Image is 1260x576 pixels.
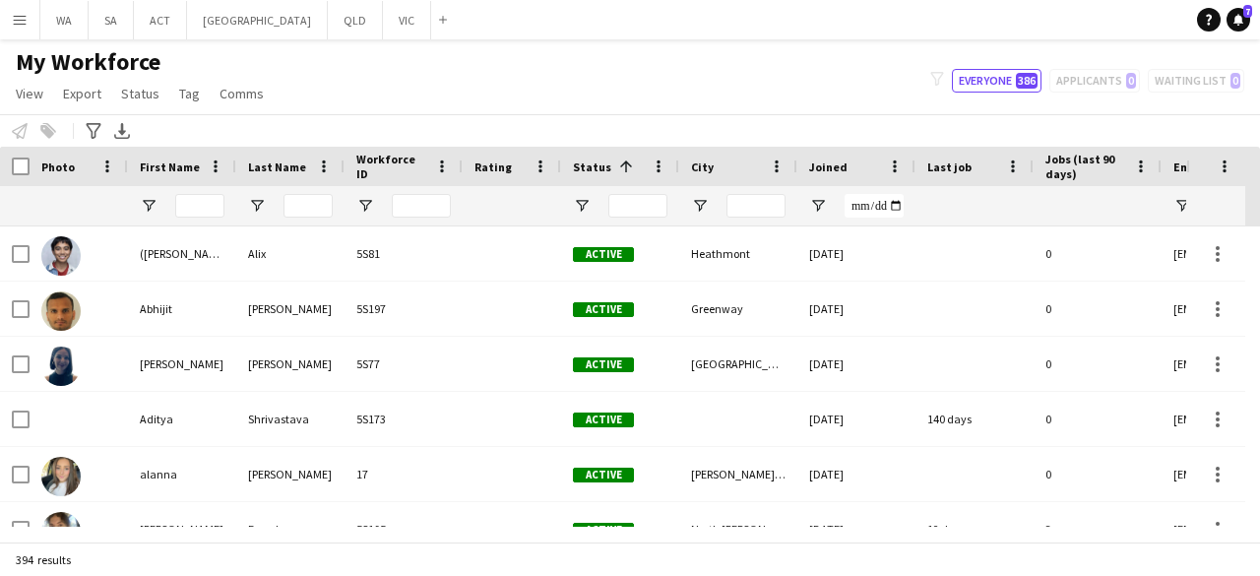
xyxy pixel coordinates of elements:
div: [DATE] [797,337,915,391]
span: Status [121,85,159,102]
span: Jobs (last 90 days) [1045,152,1126,181]
span: Joined [809,160,848,174]
span: First Name [140,160,200,174]
button: Open Filter Menu [140,197,157,215]
div: Heathmont [679,226,797,281]
img: Abigail Galindo [41,347,81,386]
span: City [691,160,714,174]
img: Abhijit Kurane [41,291,81,331]
a: Tag [171,81,208,106]
div: 0 [1034,392,1162,446]
span: Active [573,413,634,427]
span: View [16,85,43,102]
div: [DATE] [797,392,915,446]
input: Last Name Filter Input [283,194,333,218]
span: 7 [1243,5,1252,18]
div: Shrivastava [236,392,345,446]
span: Workforce ID [356,152,427,181]
div: North [PERSON_NAME] [679,502,797,556]
div: 5S195 [345,502,463,556]
button: SA [89,1,134,39]
button: Open Filter Menu [1173,197,1191,215]
div: [DATE] [797,447,915,501]
div: [PERSON_NAME] Vale South [679,447,797,501]
div: 12 days [915,502,1034,556]
button: WA [40,1,89,39]
app-action-btn: Advanced filters [82,119,105,143]
div: 0 [1034,337,1162,391]
span: Active [573,302,634,317]
div: 5S81 [345,226,463,281]
a: Comms [212,81,272,106]
div: 140 days [915,392,1034,446]
button: [GEOGRAPHIC_DATA] [187,1,328,39]
div: Espada [236,502,345,556]
img: (Marty) Rob Alix [41,236,81,276]
span: Active [573,247,634,262]
div: ([PERSON_NAME]) [PERSON_NAME] [128,226,236,281]
div: 0 [1034,226,1162,281]
button: Open Filter Menu [573,197,591,215]
div: [PERSON_NAME] [236,447,345,501]
button: Open Filter Menu [691,197,709,215]
button: Open Filter Menu [809,197,827,215]
div: 0 [1034,447,1162,501]
input: City Filter Input [726,194,786,218]
span: Active [573,523,634,538]
a: Export [55,81,109,106]
div: 17 [345,447,463,501]
img: Alba Espada [41,512,81,551]
input: Workforce ID Filter Input [392,194,451,218]
span: Export [63,85,101,102]
div: 5S173 [345,392,463,446]
span: Email [1173,160,1205,174]
div: [DATE] [797,226,915,281]
div: 3 [1034,502,1162,556]
div: 5S197 [345,282,463,336]
button: Open Filter Menu [248,197,266,215]
button: ACT [134,1,187,39]
input: Joined Filter Input [845,194,904,218]
div: [DATE] [797,502,915,556]
span: 386 [1016,73,1038,89]
button: QLD [328,1,383,39]
div: [PERSON_NAME] [236,282,345,336]
div: Abhijit [128,282,236,336]
div: 5S77 [345,337,463,391]
span: Photo [41,160,75,174]
div: [PERSON_NAME] [128,337,236,391]
img: alanna ibrahim [41,457,81,496]
div: [PERSON_NAME] [128,502,236,556]
div: [PERSON_NAME] [236,337,345,391]
span: Active [573,357,634,372]
span: My Workforce [16,47,160,77]
span: Rating [474,160,512,174]
div: [DATE] [797,282,915,336]
div: Alix [236,226,345,281]
button: Everyone386 [952,69,1041,93]
input: First Name Filter Input [175,194,224,218]
app-action-btn: Export XLSX [110,119,134,143]
span: Status [573,160,611,174]
input: Status Filter Input [608,194,667,218]
span: Last job [927,160,972,174]
span: Active [573,468,634,482]
a: View [8,81,51,106]
div: Aditya [128,392,236,446]
a: 7 [1227,8,1250,32]
a: Status [113,81,167,106]
div: [GEOGRAPHIC_DATA] [679,337,797,391]
button: Open Filter Menu [356,197,374,215]
span: Comms [220,85,264,102]
span: Tag [179,85,200,102]
div: 0 [1034,282,1162,336]
div: alanna [128,447,236,501]
button: VIC [383,1,431,39]
span: Last Name [248,160,306,174]
div: Greenway [679,282,797,336]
